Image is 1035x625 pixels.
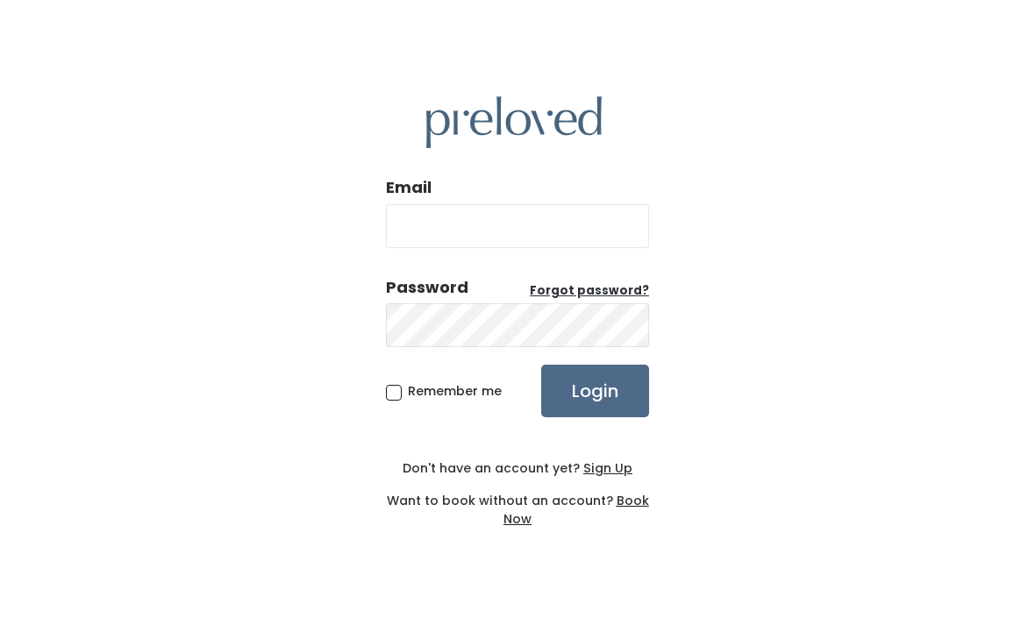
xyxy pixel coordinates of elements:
a: Sign Up [580,459,632,477]
u: Sign Up [583,459,632,477]
span: Remember me [408,382,502,400]
a: Book Now [503,492,649,528]
img: preloved logo [426,96,602,148]
div: Don't have an account yet? [386,459,649,478]
u: Forgot password? [530,282,649,299]
a: Forgot password? [530,282,649,300]
div: Want to book without an account? [386,478,649,529]
div: Password [386,276,468,299]
label: Email [386,176,432,199]
input: Login [541,365,649,417]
